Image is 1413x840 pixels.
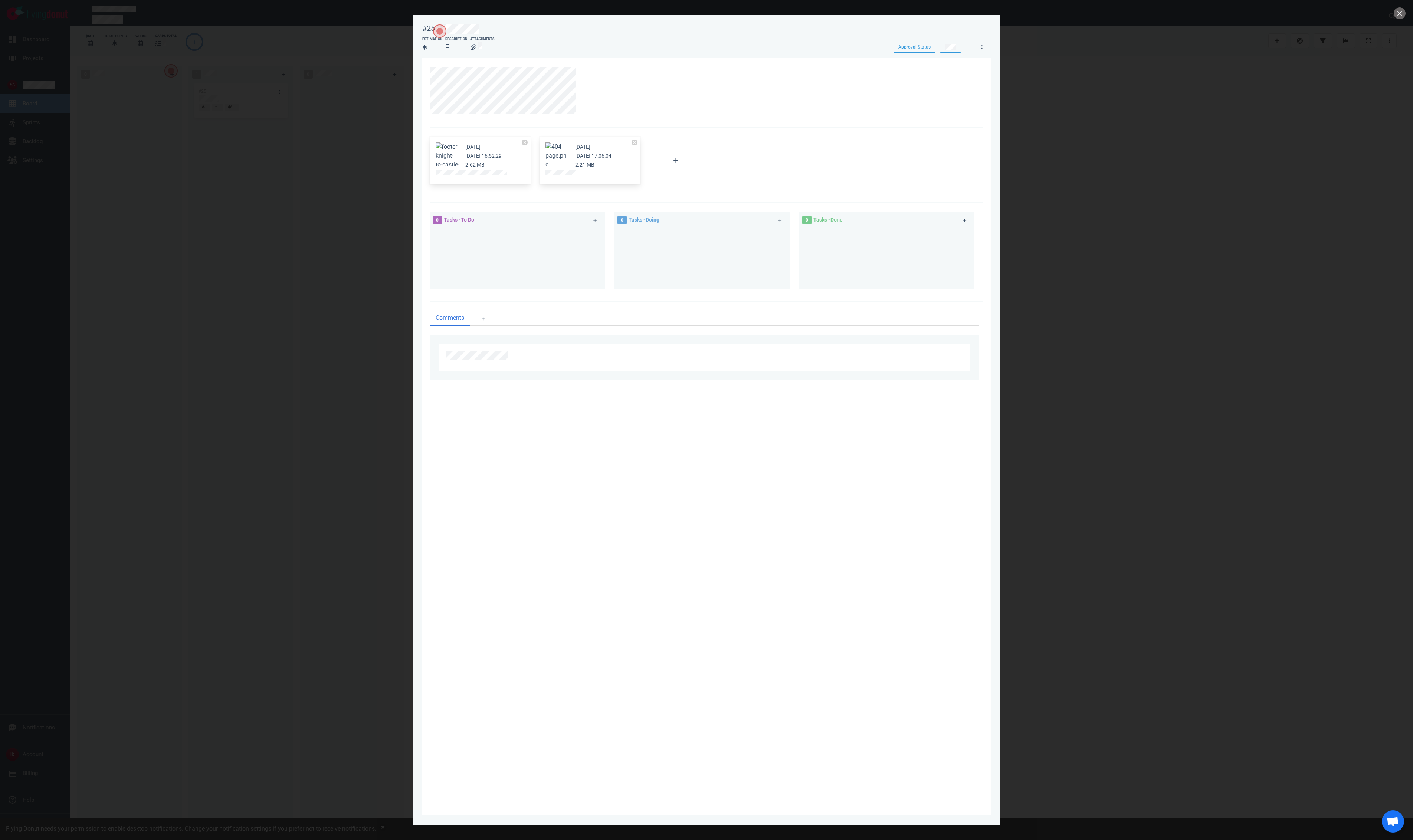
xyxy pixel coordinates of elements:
span: 0 [802,216,812,224]
small: [DATE] [465,144,481,150]
small: 2.62 MB [465,162,485,168]
small: 2.21 MB [575,162,594,168]
div: Attachments [470,37,495,42]
div: #25 [422,24,435,33]
span: Tasks - Doing [629,217,659,223]
small: [DATE] [575,144,590,150]
span: Tasks - To Do [444,217,474,223]
small: [DATE] 16:52:29 [465,153,502,159]
button: close [1394,7,1406,19]
div: Description [445,37,467,42]
button: Approval Status [894,42,935,53]
button: Zoom image [545,142,569,169]
button: Zoom image [436,142,459,178]
span: 0 [617,216,627,224]
span: Comments [436,314,464,322]
span: Tasks - Done [813,217,843,223]
span: 0 [433,216,442,224]
small: [DATE] 17:06:04 [575,153,612,159]
button: Open the dialog [433,24,446,38]
div: Open de chat [1382,810,1404,833]
div: Estimation [422,37,442,42]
